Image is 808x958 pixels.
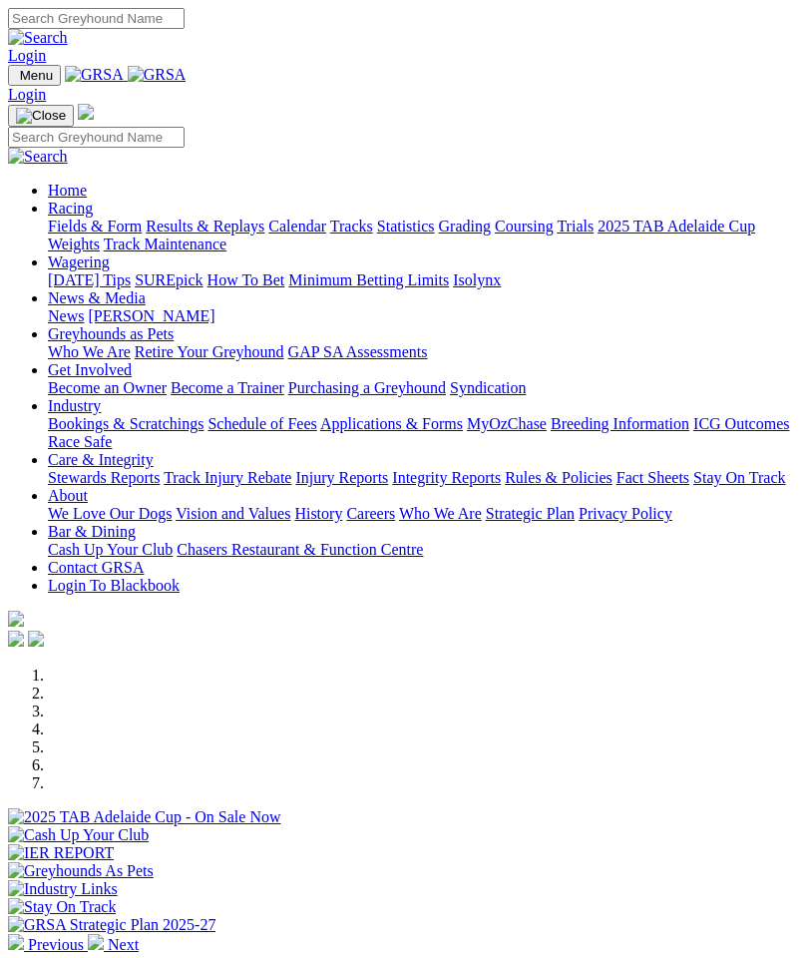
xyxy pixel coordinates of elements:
a: Login [8,47,46,64]
img: Greyhounds As Pets [8,862,154,880]
a: Careers [346,505,395,522]
a: Stay On Track [693,469,785,486]
a: SUREpick [135,271,202,288]
a: Industry [48,397,101,414]
a: Who We Are [399,505,482,522]
span: Previous [28,936,84,953]
a: Cash Up Your Club [48,541,173,558]
a: Track Maintenance [104,236,226,252]
a: Care & Integrity [48,451,154,468]
img: Search [8,148,68,166]
div: Care & Integrity [48,469,800,487]
img: logo-grsa-white.png [8,611,24,627]
div: Wagering [48,271,800,289]
img: IER REPORT [8,844,114,862]
a: News [48,307,84,324]
div: News & Media [48,307,800,325]
img: chevron-left-pager-white.svg [8,934,24,950]
a: Results & Replays [146,218,264,235]
img: facebook.svg [8,631,24,647]
input: Search [8,127,185,148]
div: Get Involved [48,379,800,397]
a: Greyhounds as Pets [48,325,174,342]
a: Chasers Restaurant & Function Centre [177,541,423,558]
a: Become a Trainer [171,379,284,396]
a: Breeding Information [551,415,689,432]
a: Racing [48,200,93,217]
a: Applications & Forms [320,415,463,432]
a: Race Safe [48,433,112,450]
a: Become an Owner [48,379,167,396]
span: Menu [20,68,53,83]
a: ICG Outcomes [693,415,789,432]
div: About [48,505,800,523]
a: [PERSON_NAME] [88,307,214,324]
div: Industry [48,415,800,451]
a: 2025 TAB Adelaide Cup [598,218,755,235]
button: Toggle navigation [8,65,61,86]
a: Home [48,182,87,199]
a: How To Bet [207,271,285,288]
div: Greyhounds as Pets [48,343,800,361]
a: History [294,505,342,522]
a: Fact Sheets [616,469,689,486]
img: Search [8,29,68,47]
a: Retire Your Greyhound [135,343,284,360]
a: Schedule of Fees [207,415,316,432]
a: Contact GRSA [48,559,144,576]
a: Stewards Reports [48,469,160,486]
a: Vision and Values [176,505,290,522]
img: GRSA [128,66,187,84]
a: Isolynx [453,271,501,288]
a: Integrity Reports [392,469,501,486]
div: Racing [48,218,800,253]
a: Bookings & Scratchings [48,415,203,432]
a: We Love Our Dogs [48,505,172,522]
img: GRSA [65,66,124,84]
a: Bar & Dining [48,523,136,540]
a: Strategic Plan [486,505,575,522]
img: Industry Links [8,880,118,898]
a: Grading [439,218,491,235]
a: News & Media [48,289,146,306]
a: Fields & Form [48,218,142,235]
span: Next [108,936,139,953]
button: Toggle navigation [8,105,74,127]
div: Bar & Dining [48,541,800,559]
a: Injury Reports [295,469,388,486]
a: Trials [557,218,594,235]
a: Weights [48,236,100,252]
input: Search [8,8,185,29]
a: Privacy Policy [579,505,672,522]
a: Tracks [330,218,373,235]
a: Statistics [377,218,435,235]
img: Cash Up Your Club [8,826,149,844]
a: Get Involved [48,361,132,378]
a: Minimum Betting Limits [288,271,449,288]
a: Login [8,86,46,103]
img: chevron-right-pager-white.svg [88,934,104,950]
img: GRSA Strategic Plan 2025-27 [8,916,215,934]
a: MyOzChase [467,415,547,432]
img: Stay On Track [8,898,116,916]
a: Next [88,936,139,953]
img: 2025 TAB Adelaide Cup - On Sale Now [8,808,281,826]
a: Wagering [48,253,110,270]
a: [DATE] Tips [48,271,131,288]
a: Previous [8,936,88,953]
a: Rules & Policies [505,469,612,486]
a: Track Injury Rebate [164,469,291,486]
a: Purchasing a Greyhound [288,379,446,396]
a: Syndication [450,379,526,396]
a: Calendar [268,218,326,235]
img: twitter.svg [28,631,44,647]
a: Coursing [495,218,554,235]
a: About [48,487,88,504]
img: logo-grsa-white.png [78,104,94,120]
img: Close [16,108,66,124]
a: Who We Are [48,343,131,360]
a: GAP SA Assessments [288,343,428,360]
a: Login To Blackbook [48,577,180,594]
